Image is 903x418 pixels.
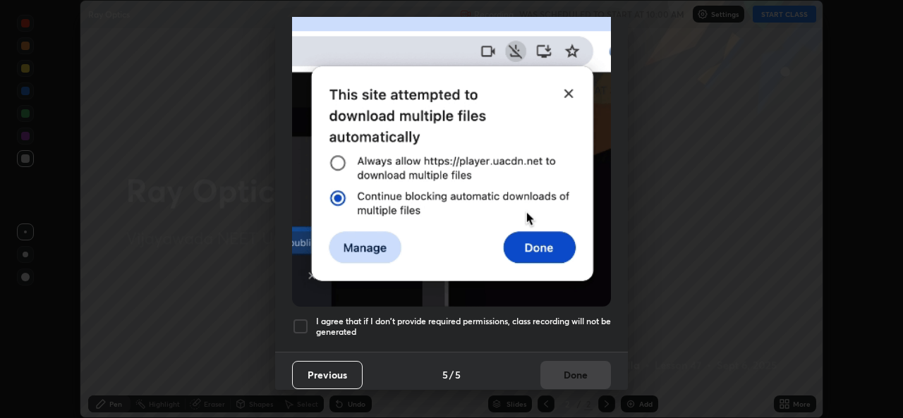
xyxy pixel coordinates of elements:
button: Previous [292,361,363,389]
h4: / [449,367,454,382]
h4: 5 [442,367,448,382]
h4: 5 [455,367,461,382]
h5: I agree that if I don't provide required permissions, class recording will not be generated [316,316,611,338]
